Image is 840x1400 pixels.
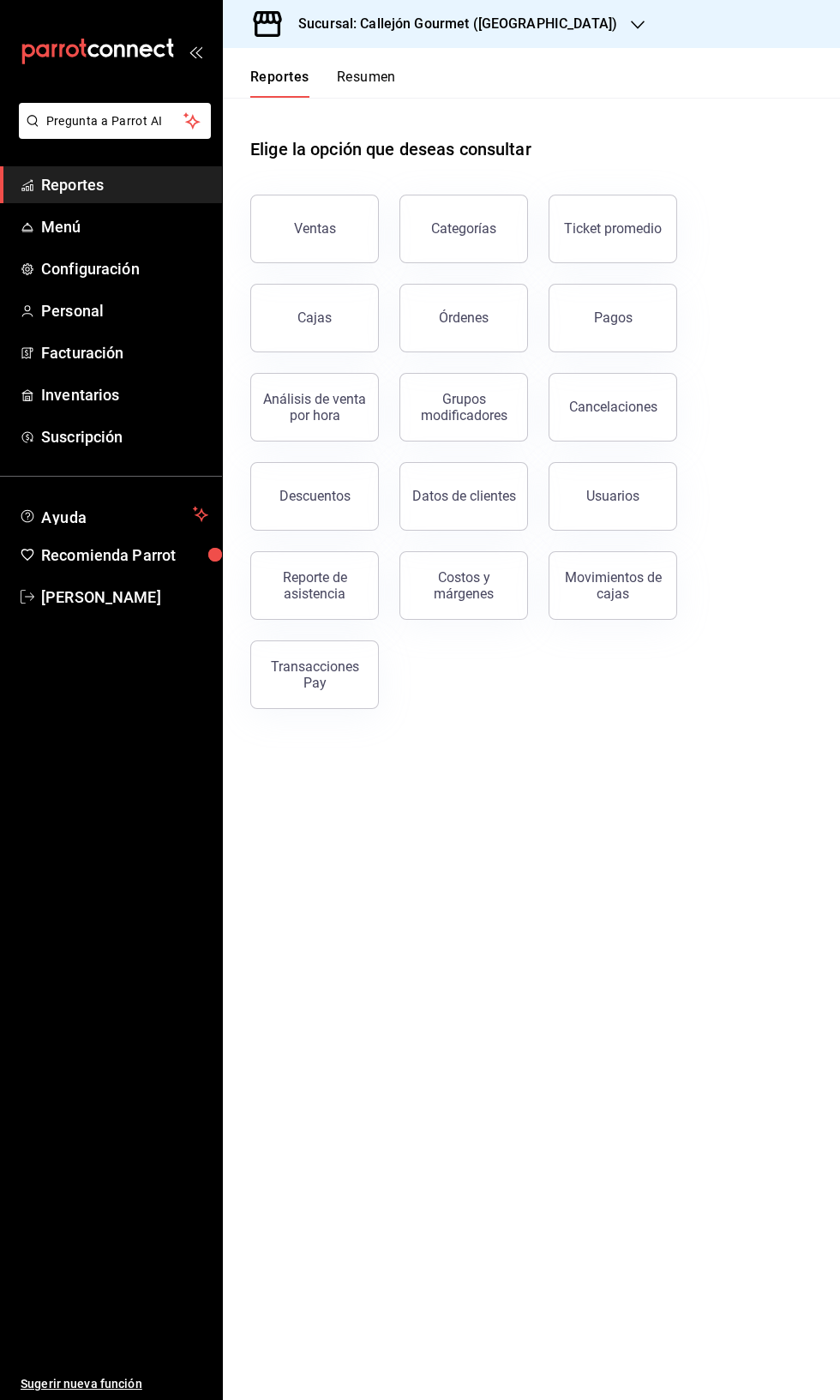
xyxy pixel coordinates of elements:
button: Transacciones Pay [250,640,379,709]
div: Usuarios [586,488,639,504]
button: Movimientos de cajas [549,551,677,620]
span: Configuración [41,257,208,280]
div: Movimientos de cajas [560,569,666,602]
button: Grupos modificadores [399,373,528,442]
span: Personal [41,299,208,322]
button: Costos y márgenes [399,551,528,620]
span: Recomienda Parrot [41,544,208,567]
div: Reporte de asistencia [261,569,368,602]
div: Categorías [431,220,496,237]
div: Descuentos [279,488,351,504]
div: Datos de clientes [412,488,516,504]
div: navigation tabs [250,69,396,98]
button: Resumen [337,69,396,98]
span: Inventarios [41,383,208,406]
a: Cajas [250,284,379,352]
button: Análisis de venta por hora [250,373,379,442]
span: Sugerir nueva función [21,1375,208,1393]
div: Pagos [594,309,633,326]
h1: Elige la opción que deseas consultar [250,136,531,162]
span: Reportes [41,173,208,196]
span: Menú [41,215,208,238]
button: open_drawer_menu [189,45,202,58]
button: Usuarios [549,462,677,531]
span: Pregunta a Parrot AI [46,112,184,130]
div: Grupos modificadores [411,391,517,424]
h3: Sucursal: Callejón Gourmet ([GEOGRAPHIC_DATA]) [285,14,617,34]
a: Pregunta a Parrot AI [12,124,211,142]
span: Suscripción [41,425,208,448]
button: Reportes [250,69,309,98]
button: Pregunta a Parrot AI [19,103,211,139]
div: Ticket promedio [564,220,662,237]
button: Cancelaciones [549,373,677,442]
button: Órdenes [399,284,528,352]
div: Ventas [294,220,336,237]
button: Categorías [399,195,528,263]
button: Ticket promedio [549,195,677,263]
button: Reporte de asistencia [250,551,379,620]
span: Facturación [41,341,208,364]
div: Transacciones Pay [261,658,368,691]
div: Costos y márgenes [411,569,517,602]
button: Descuentos [250,462,379,531]
span: [PERSON_NAME] [41,586,208,609]
button: Pagos [549,284,677,352]
div: Órdenes [439,309,489,326]
span: Ayuda [41,504,186,525]
button: Ventas [250,195,379,263]
div: Cancelaciones [569,399,657,415]
div: Análisis de venta por hora [261,391,368,424]
button: Datos de clientes [399,462,528,531]
div: Cajas [297,308,333,328]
